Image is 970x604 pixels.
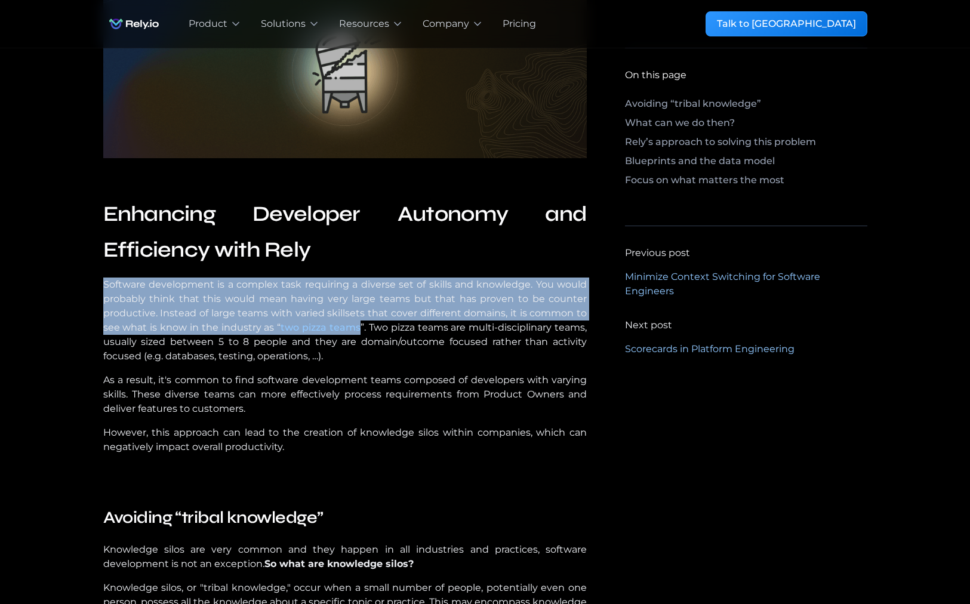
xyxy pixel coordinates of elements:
[103,196,587,268] h2: Enhancing Developer Autonomy and Efficiency with Rely
[717,17,856,31] div: Talk to [GEOGRAPHIC_DATA]
[281,322,361,333] a: two pizza teams
[625,116,867,135] a: What can we do then?
[103,543,587,571] p: Knowledge silos are very common and they happen in all industries and practices, software develop...
[625,97,867,116] a: Avoiding “tribal knowledge”
[625,318,672,332] div: Next post
[625,135,867,154] a: Rely’s approach to solving this problem
[625,270,867,298] a: Minimize Context Switching for Software Engineers
[264,558,414,569] strong: So what are knowledge silos?
[103,12,165,36] a: home
[625,68,686,82] div: On this page
[503,17,536,31] a: Pricing
[625,342,867,356] a: Scorecards in Platform Engineering
[339,17,389,31] div: Resources
[103,278,587,363] p: Software development is a complex task requiring a diverse set of skills and knowledge. You would...
[103,12,165,36] img: Rely.io logo
[423,17,469,31] div: Company
[103,373,587,416] p: As a result, it's common to find software development teams composed of developers with varying s...
[706,11,867,36] a: Talk to [GEOGRAPHIC_DATA]
[103,507,587,528] h4: Avoiding “tribal knowledge”
[103,464,587,478] p: ‍
[261,17,306,31] div: Solutions
[189,17,227,31] div: Product
[625,154,867,173] a: Blueprints and the data model
[625,173,867,192] a: Focus on what matters the most
[103,426,587,454] p: However, this approach can lead to the creation of knowledge silos within companies, which can ne...
[625,246,690,260] div: Previous post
